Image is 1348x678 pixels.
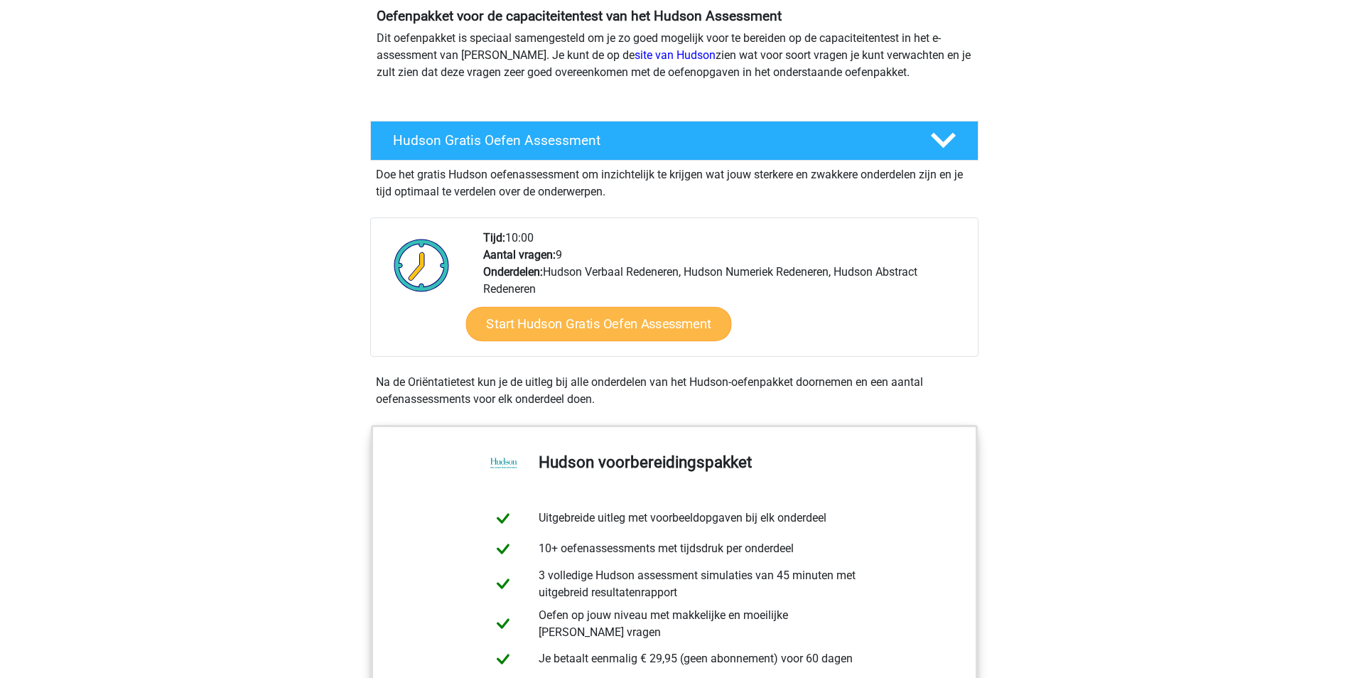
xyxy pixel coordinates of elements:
[365,121,984,161] a: Hudson Gratis Oefen Assessment
[377,30,972,81] p: Dit oefenpakket is speciaal samengesteld om je zo goed mogelijk voor te bereiden op de capaciteit...
[370,161,978,200] div: Doe het gratis Hudson oefenassessment om inzichtelijk te krijgen wat jouw sterkere en zwakkere on...
[483,231,505,244] b: Tijd:
[635,48,716,62] a: site van Hudson
[370,374,978,408] div: Na de Oriëntatietest kun je de uitleg bij alle onderdelen van het Hudson-oefenpakket doornemen en...
[483,248,556,262] b: Aantal vragen:
[393,132,907,149] h4: Hudson Gratis Oefen Assessment
[386,230,458,301] img: Klok
[483,265,543,279] b: Onderdelen:
[377,8,782,24] b: Oefenpakket voor de capaciteitentest van het Hudson Assessment
[465,307,731,341] a: Start Hudson Gratis Oefen Assessment
[473,230,977,356] div: 10:00 9 Hudson Verbaal Redeneren, Hudson Numeriek Redeneren, Hudson Abstract Redeneren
